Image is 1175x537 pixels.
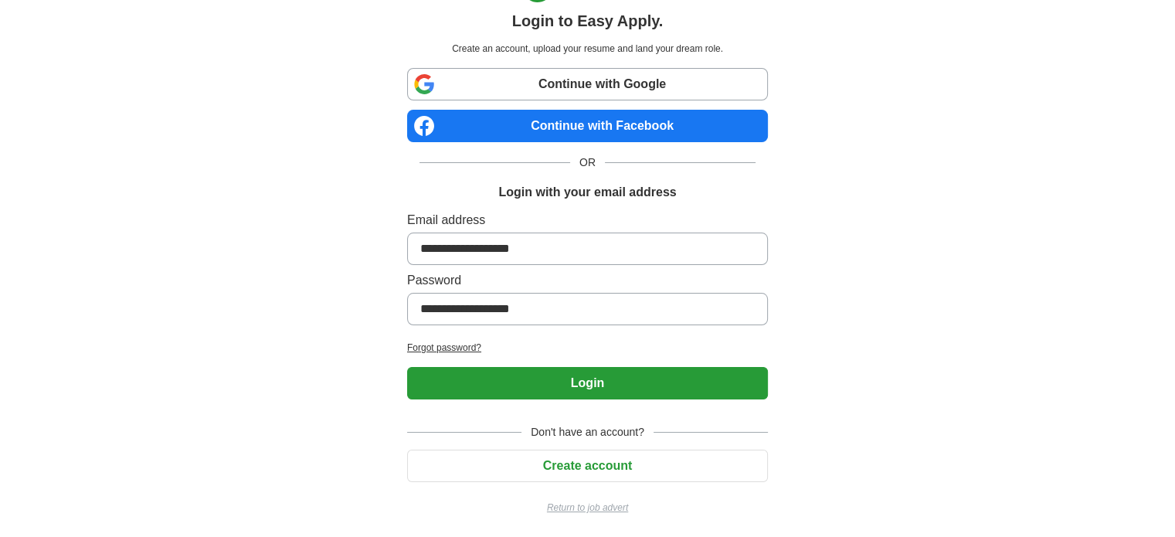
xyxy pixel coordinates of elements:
[570,155,605,171] span: OR
[407,459,768,472] a: Create account
[407,367,768,399] button: Login
[407,110,768,142] a: Continue with Facebook
[512,9,664,32] h1: Login to Easy Apply.
[521,424,654,440] span: Don't have an account?
[498,183,676,202] h1: Login with your email address
[410,42,765,56] p: Create an account, upload your resume and land your dream role.
[407,501,768,515] a: Return to job advert
[407,211,768,229] label: Email address
[407,68,768,100] a: Continue with Google
[407,271,768,290] label: Password
[407,450,768,482] button: Create account
[407,341,768,355] a: Forgot password?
